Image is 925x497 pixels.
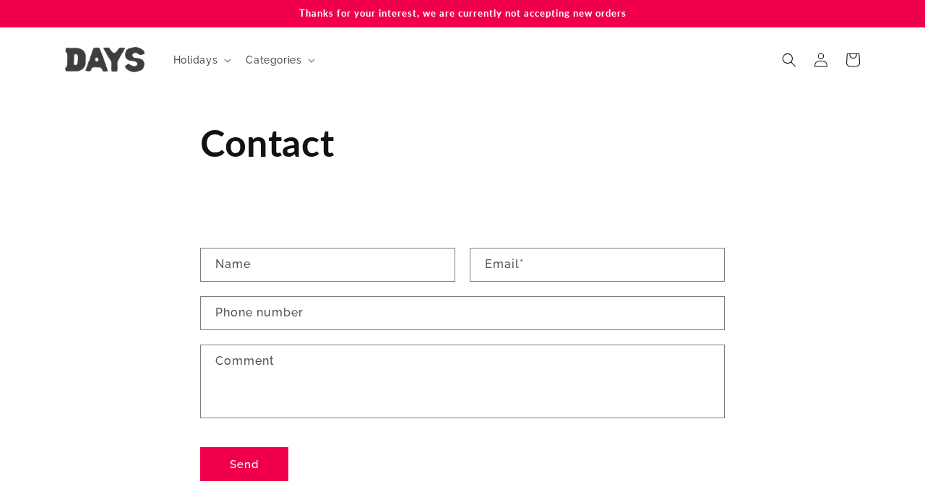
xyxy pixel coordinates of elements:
summary: Holidays [165,45,238,75]
img: Days United [65,47,145,72]
h1: Contact [200,118,725,168]
summary: Categories [237,45,321,75]
button: Send [200,447,288,481]
span: Categories [246,53,301,66]
summary: Search [773,44,805,76]
span: Holidays [173,53,218,66]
